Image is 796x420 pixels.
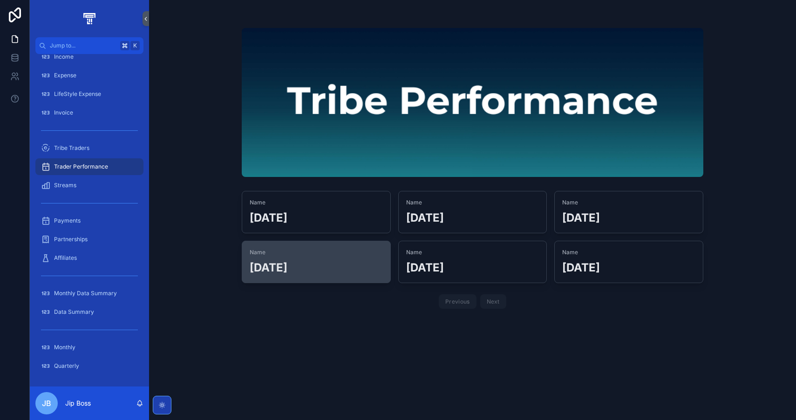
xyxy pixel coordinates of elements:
h2: [DATE] [250,260,383,275]
span: LifeStyle Expense [54,90,101,98]
button: Jump to...K [35,37,143,54]
a: Affiliates [35,250,143,266]
span: Trader Performance [54,163,108,170]
span: Name [562,249,695,256]
a: Name[DATE] [242,191,391,233]
a: Expense [35,67,143,84]
span: Data Summary [54,308,94,316]
span: Name [250,199,383,206]
p: Jip Boss [65,399,91,408]
span: Monthly [54,344,75,351]
span: Expense [54,72,76,79]
a: Trader Performance [35,158,143,175]
span: Name [562,199,695,206]
span: Income [54,53,74,61]
a: Invoice [35,104,143,121]
span: JB [42,398,51,409]
span: Streams [54,182,76,189]
a: Tribe Traders [35,140,143,156]
a: Name[DATE] [398,241,547,283]
span: Name [406,199,539,206]
h2: [DATE] [562,210,695,225]
div: scrollable content [30,54,149,386]
a: Name[DATE] [554,241,703,283]
span: Monthly Data Summary [54,290,117,297]
a: Payments [35,212,143,229]
span: Partnerships [54,236,88,243]
a: LifeStyle Expense [35,86,143,102]
span: Invoice [54,109,73,116]
span: Quarterly [54,362,79,370]
span: Payments [54,217,81,224]
a: Quarterly [35,358,143,374]
a: Name[DATE] [242,241,391,283]
a: Data Summary [35,304,143,320]
a: Name[DATE] [554,191,703,233]
span: Name [406,249,539,256]
span: Affiliates [54,254,77,262]
img: App logo [82,11,97,26]
span: Tribe Traders [54,144,89,152]
h2: [DATE] [406,210,539,225]
a: Income [35,48,143,65]
span: K [131,42,139,49]
h2: [DATE] [250,210,383,225]
a: Partnerships [35,231,143,248]
h2: [DATE] [406,260,539,275]
h2: [DATE] [562,260,695,275]
span: Name [250,249,383,256]
span: Jump to... [50,42,116,49]
a: Monthly [35,339,143,356]
a: Streams [35,177,143,194]
a: Monthly Data Summary [35,285,143,302]
a: Name[DATE] [398,191,547,233]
